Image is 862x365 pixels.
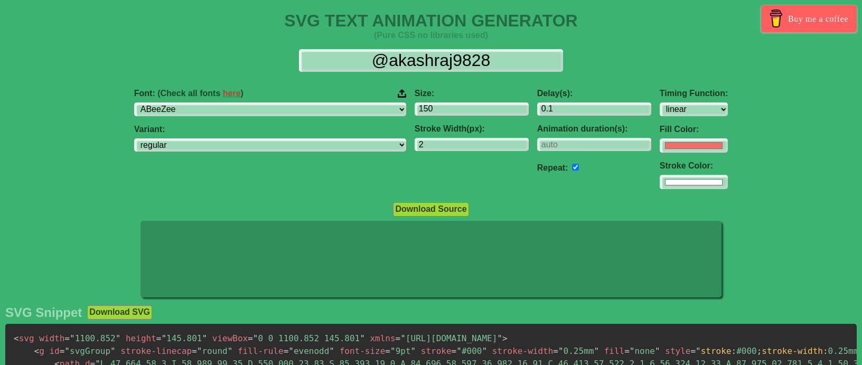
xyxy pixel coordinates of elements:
span: " [253,333,258,343]
span: : [823,346,828,356]
span: " [630,346,635,356]
label: Repeat: [537,163,568,172]
label: Fill Color: [660,125,728,134]
span: < [14,333,19,343]
span: g [34,346,44,356]
span: = [156,333,162,343]
a: here [223,89,241,98]
span: " [390,346,396,356]
span: = [385,346,390,356]
span: round [192,346,232,356]
span: = [624,346,630,356]
span: " [360,333,365,343]
label: Size: [415,89,529,98]
span: viewBox [212,333,248,343]
span: = [396,333,401,343]
input: 0.1s [537,102,651,116]
span: " [116,333,121,343]
span: " [197,346,202,356]
span: =" [690,346,700,356]
span: = [452,346,457,356]
span: " [411,346,416,356]
span: style [665,346,690,356]
label: Variant: [134,125,406,134]
span: stroke-width [492,346,554,356]
span: 9pt [385,346,416,356]
label: Timing Function: [660,89,728,98]
span: > [502,333,508,343]
button: Download Source [393,202,469,216]
span: Font: [134,89,243,98]
span: font-size [340,346,386,356]
span: " [161,333,166,343]
span: : [732,346,737,356]
a: Buy me a coffee [761,5,857,32]
span: evenodd [284,346,334,356]
span: " [228,346,233,356]
label: Stroke Color: [660,161,728,171]
img: Buy me a coffee [767,10,785,27]
span: " [482,346,487,356]
span: " [655,346,660,356]
span: 145.801 [156,333,207,343]
span: height [126,333,156,343]
span: fill-rule [238,346,284,356]
span: = [192,346,197,356]
span: stroke [701,346,732,356]
span: " [110,346,116,356]
span: " [456,346,462,356]
h2: SVG Snippet [5,305,82,320]
label: Stroke Width(px): [415,124,529,134]
span: = [64,333,70,343]
span: stroke-linecap [120,346,192,356]
span: " [558,346,564,356]
span: width [39,333,64,343]
span: none [624,346,660,356]
span: " [202,333,208,343]
span: svg [14,333,34,343]
label: Delay(s): [537,89,651,98]
span: (Check all fonts ) [157,89,243,98]
span: xmlns [370,333,395,343]
img: Upload your font [398,89,406,98]
input: 2px [415,138,529,151]
span: 0 0 1100.852 145.801 [248,333,365,343]
span: id [49,346,59,356]
input: auto [572,164,579,171]
span: < [34,346,40,356]
span: [URL][DOMAIN_NAME] [396,333,502,343]
span: = [60,346,65,356]
span: " [497,333,502,343]
span: 0.25mm [553,346,599,356]
input: auto [537,138,651,151]
span: Buy me a coffee [788,10,848,28]
input: 100 [415,102,529,116]
span: " [400,333,406,343]
span: = [553,346,558,356]
span: " [329,346,334,356]
span: " [70,333,75,343]
span: stroke-width [762,346,823,356]
span: = [284,346,289,356]
span: 1100.852 [64,333,120,343]
button: Download SVG [87,305,152,319]
span: #000 [452,346,487,356]
input: Input Text Here [299,49,563,72]
span: ; [757,346,762,356]
span: " [64,346,70,356]
span: stroke [421,346,452,356]
span: " [288,346,294,356]
label: Animation duration(s): [537,124,651,134]
span: svgGroup [60,346,116,356]
span: = [248,333,253,343]
span: " [594,346,599,356]
span: fill [604,346,625,356]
